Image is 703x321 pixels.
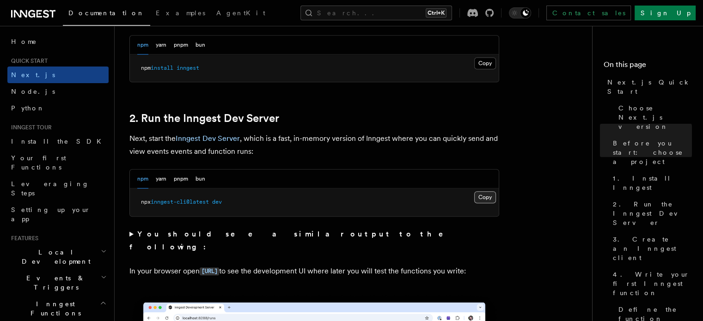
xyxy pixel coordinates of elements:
a: Next.js Quick Start [604,74,692,100]
button: bun [196,36,205,55]
span: Home [11,37,37,46]
span: Choose Next.js version [618,103,692,131]
span: Your first Functions [11,154,66,171]
a: Install the SDK [7,133,109,150]
strong: You should see a similar output to the following: [129,230,456,251]
span: Next.js Quick Start [607,78,692,96]
button: Copy [474,57,496,69]
a: Next.js [7,67,109,83]
h4: On this page [604,59,692,74]
button: pnpm [174,170,188,188]
button: Search...Ctrl+K [300,6,452,20]
a: 2. Run the Inngest Dev Server [609,196,692,231]
button: Events & Triggers [7,270,109,296]
span: Examples [156,9,205,17]
a: Sign Up [635,6,696,20]
a: Setting up your app [7,201,109,227]
span: 4. Write your first Inngest function [613,270,692,297]
a: Examples [150,3,211,25]
a: Before you start: choose a project [609,135,692,170]
span: Features [7,235,38,242]
a: [URL] [200,266,219,275]
button: Toggle dark mode [509,7,531,18]
p: Next, start the , which is a fast, in-memory version of Inngest where you can quickly send and vi... [129,132,499,158]
span: npx [141,199,151,205]
span: dev [212,199,222,205]
p: In your browser open to see the development UI where later you will test the functions you write: [129,265,499,278]
span: AgentKit [216,9,265,17]
a: 2. Run the Inngest Dev Server [129,112,279,125]
button: npm [137,36,148,55]
a: Inngest Dev Server [176,134,240,143]
span: install [151,65,173,71]
a: Home [7,33,109,50]
a: Documentation [63,3,150,26]
a: 3. Create an Inngest client [609,231,692,266]
span: Node.js [11,88,55,95]
summary: You should see a similar output to the following: [129,228,499,254]
span: inngest-cli@latest [151,199,209,205]
span: Setting up your app [11,206,91,223]
button: Copy [474,191,496,203]
span: 1. Install Inngest [613,174,692,192]
span: Before you start: choose a project [613,139,692,166]
a: Node.js [7,83,109,100]
span: 2. Run the Inngest Dev Server [613,200,692,227]
span: Local Development [7,248,101,266]
span: Leveraging Steps [11,180,89,197]
button: Local Development [7,244,109,270]
kbd: Ctrl+K [426,8,446,18]
span: 3. Create an Inngest client [613,235,692,262]
button: npm [137,170,148,188]
span: Inngest Functions [7,299,100,318]
span: Next.js [11,71,55,79]
a: Leveraging Steps [7,176,109,201]
button: pnpm [174,36,188,55]
span: Documentation [68,9,145,17]
span: npm [141,65,151,71]
a: AgentKit [211,3,271,25]
span: inngest [177,65,199,71]
span: Events & Triggers [7,273,101,292]
button: yarn [156,36,166,55]
a: Choose Next.js version [615,100,692,135]
span: Python [11,104,45,112]
button: bun [196,170,205,188]
button: yarn [156,170,166,188]
span: Install the SDK [11,138,107,145]
span: Quick start [7,57,48,65]
span: Inngest tour [7,124,52,131]
a: 1. Install Inngest [609,170,692,196]
a: 4. Write your first Inngest function [609,266,692,301]
a: Python [7,100,109,116]
a: Contact sales [546,6,631,20]
a: Your first Functions [7,150,109,176]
